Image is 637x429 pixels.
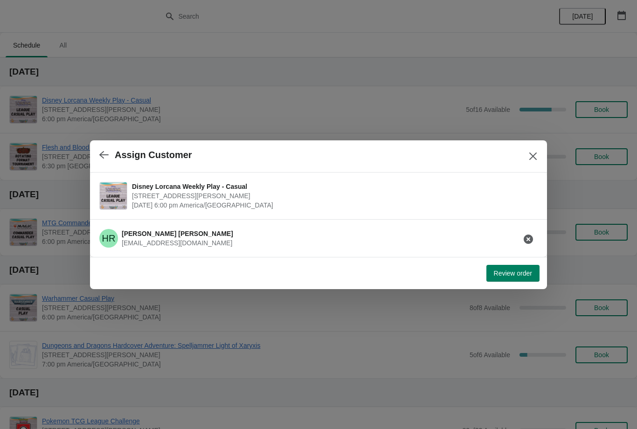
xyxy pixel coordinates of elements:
[494,270,532,277] span: Review order
[100,182,127,209] img: Disney Lorcana Weekly Play - Casual | 2040 Louetta Rd Ste I Spring, TX 77388 | September 1 | 6:00...
[99,229,118,248] span: Hans
[525,148,541,165] button: Close
[132,182,533,191] span: Disney Lorcana Weekly Play - Casual
[122,239,232,247] span: [EMAIL_ADDRESS][DOMAIN_NAME]
[102,233,116,243] text: HR
[132,201,533,210] span: [DATE] 6:00 pm America/[GEOGRAPHIC_DATA]
[115,150,192,160] h2: Assign Customer
[122,230,233,237] span: [PERSON_NAME] [PERSON_NAME]
[132,191,533,201] span: [STREET_ADDRESS][PERSON_NAME]
[486,265,540,282] button: Review order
